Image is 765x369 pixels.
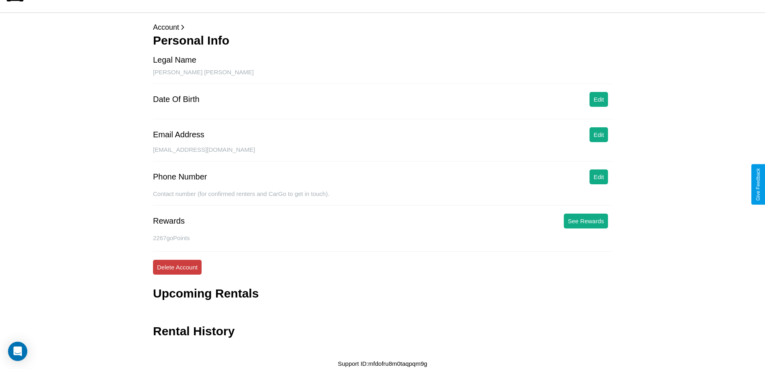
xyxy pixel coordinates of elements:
[590,169,608,184] button: Edit
[153,260,202,275] button: Delete Account
[153,130,204,139] div: Email Address
[153,146,612,161] div: [EMAIL_ADDRESS][DOMAIN_NAME]
[153,287,259,300] h3: Upcoming Rentals
[153,69,612,84] div: [PERSON_NAME] [PERSON_NAME]
[755,168,761,201] div: Give Feedback
[590,127,608,142] button: Edit
[153,172,207,181] div: Phone Number
[153,232,612,243] p: 2267 goPoints
[153,34,612,47] h3: Personal Info
[153,21,612,34] p: Account
[153,55,196,65] div: Legal Name
[338,358,427,369] p: Support ID: mfdofru8m0taqpqm9g
[153,324,235,338] h3: Rental History
[153,216,185,226] div: Rewards
[153,95,200,104] div: Date Of Birth
[564,214,608,228] button: See Rewards
[153,190,612,206] div: Contact number (for confirmed renters and CarGo to get in touch).
[8,342,27,361] div: Open Intercom Messenger
[590,92,608,107] button: Edit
